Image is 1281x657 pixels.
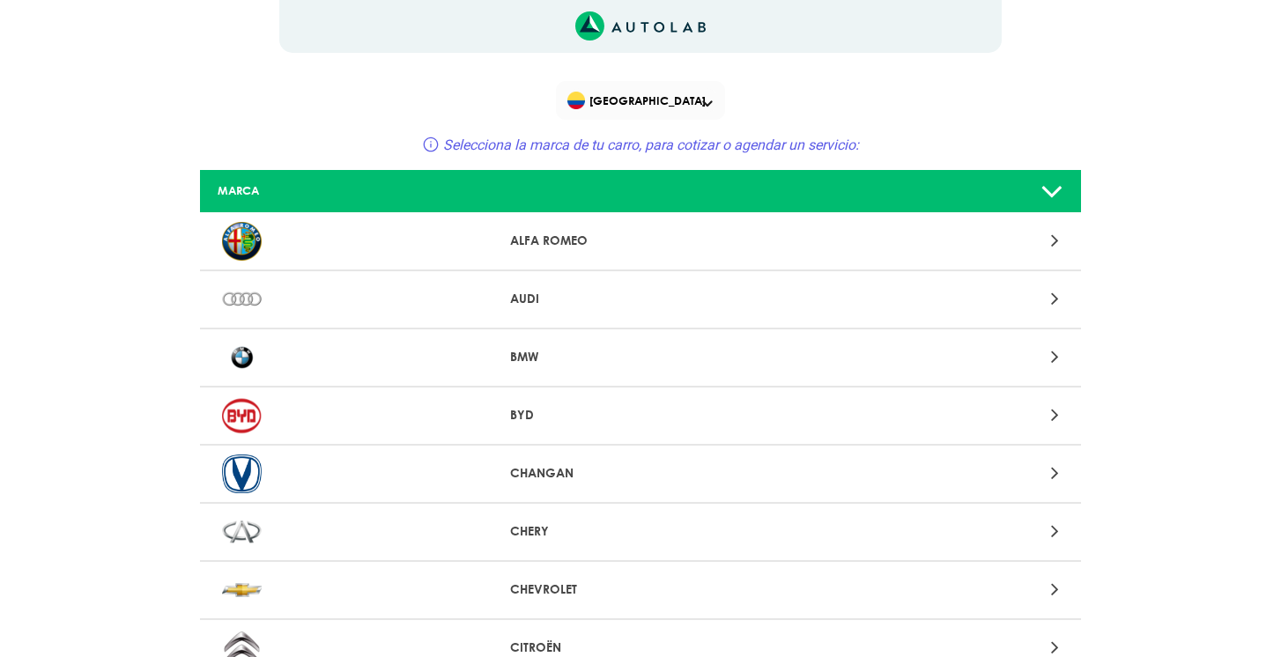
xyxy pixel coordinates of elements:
img: CHERY [222,513,262,551]
p: AUDI [510,290,772,308]
p: CHEVROLET [510,580,772,599]
img: ALFA ROMEO [222,222,262,261]
a: Link al sitio de autolab [575,17,707,33]
img: BYD [222,396,262,435]
p: CHANGAN [510,464,772,483]
img: CHEVROLET [222,571,262,609]
p: ALFA ROMEO [510,232,772,250]
p: BMW [510,348,772,366]
span: [GEOGRAPHIC_DATA] [567,88,718,113]
img: AUDI [222,280,262,319]
img: Flag of COLOMBIA [567,92,585,109]
p: CHERY [510,522,772,541]
img: CHANGAN [222,454,262,493]
div: Flag of COLOMBIA[GEOGRAPHIC_DATA] [556,81,725,120]
p: CITROËN [510,639,772,657]
a: MARCA [200,170,1081,213]
p: BYD [510,406,772,424]
img: BMW [222,338,262,377]
span: Selecciona la marca de tu carro, para cotizar o agendar un servicio: [443,137,859,153]
div: MARCA [204,182,495,199]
